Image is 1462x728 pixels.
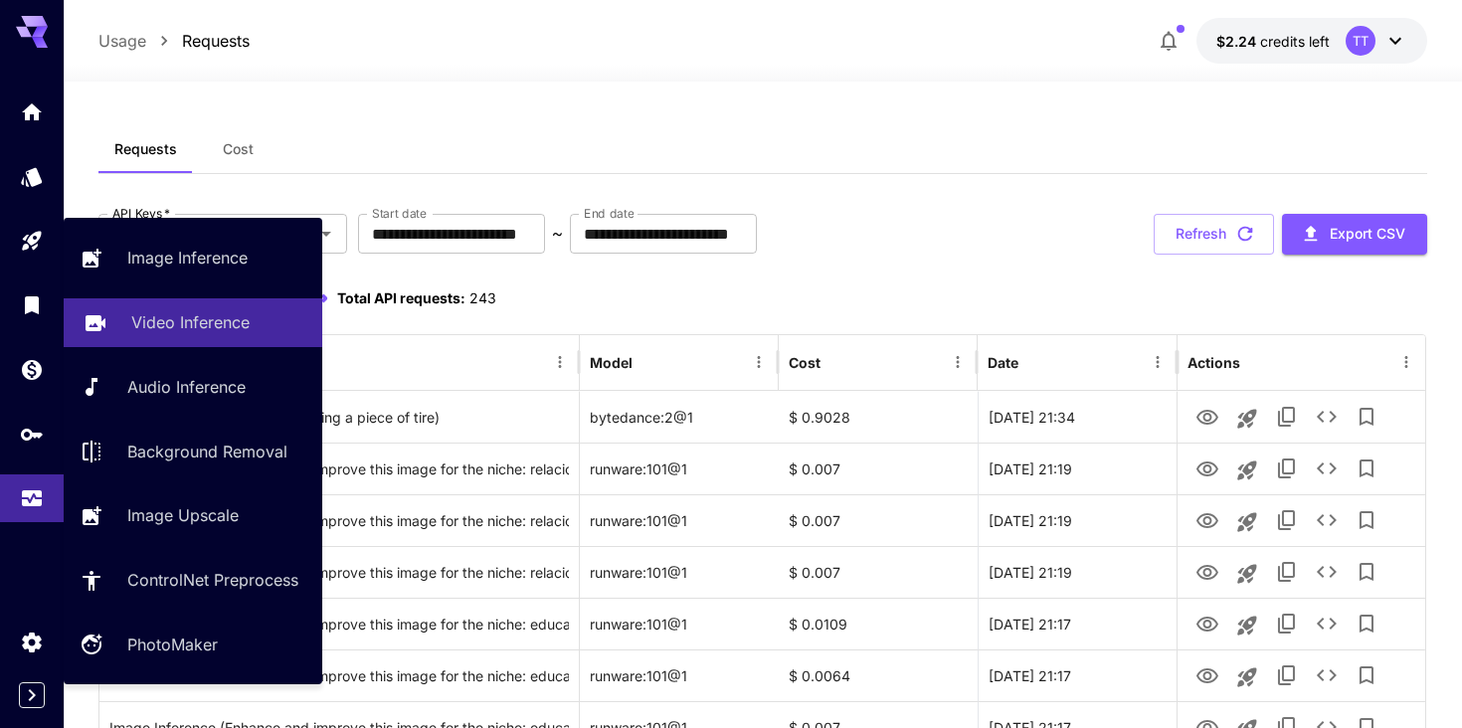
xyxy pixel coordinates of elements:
[779,443,978,494] div: $ 0.007
[580,443,779,494] div: runware:101@1
[789,354,821,371] div: Cost
[1227,451,1267,490] button: Launch in playground
[779,649,978,701] div: $ 0.0064
[1392,348,1420,376] button: Menu
[1227,399,1267,439] button: Launch in playground
[779,494,978,546] div: $ 0.007
[337,289,465,306] span: Total API requests:
[1227,554,1267,594] button: Launch in playground
[19,682,45,708] button: Expand sidebar
[1188,448,1227,488] button: View
[1216,31,1330,52] div: $2.24307
[127,633,218,656] p: PhotoMaker
[580,546,779,598] div: runware:101@1
[580,391,779,443] div: bytedance:2@1
[131,310,250,334] p: Video Inference
[822,348,850,376] button: Sort
[64,621,322,669] a: PhotoMaker
[232,127,319,140] div: Palavras-chave
[1188,396,1227,437] button: View
[32,32,48,48] img: logo_orange.svg
[469,289,496,306] span: 243
[1267,604,1307,643] button: Copy TaskUUID
[988,354,1018,371] div: Date
[1267,655,1307,695] button: Copy TaskUUID
[1347,552,1386,592] button: Add to library
[210,125,226,141] img: tab_keywords_by_traffic_grey.svg
[127,375,246,399] p: Audio Inference
[64,234,322,282] a: Image Inference
[1267,397,1307,437] button: Copy TaskUUID
[1346,26,1375,56] div: TT
[1227,657,1267,697] button: Launch in playground
[56,32,97,48] div: v 4.0.25
[944,348,972,376] button: Menu
[1196,18,1427,64] button: $2.24307
[1307,397,1347,437] button: See details
[32,52,48,68] img: website_grey.svg
[779,546,978,598] div: $ 0.007
[1154,214,1274,255] button: Refresh
[312,220,340,248] button: Open
[1347,604,1386,643] button: Add to library
[1267,552,1307,592] button: Copy TaskUUID
[20,292,44,317] div: Library
[1347,500,1386,540] button: Add to library
[104,127,152,140] div: Domínio
[223,140,254,158] span: Cost
[372,205,427,222] label: Start date
[1347,397,1386,437] button: Add to library
[127,503,239,527] p: Image Upscale
[20,99,44,124] div: Home
[1188,603,1227,643] button: View
[1347,655,1386,695] button: Add to library
[1188,551,1227,592] button: View
[1267,449,1307,488] button: Copy TaskUUID
[20,229,44,254] div: Playground
[978,494,1177,546] div: 22 Sep, 2025 21:19
[978,443,1177,494] div: 22 Sep, 2025 21:19
[64,298,322,347] a: Video Inference
[580,649,779,701] div: runware:101@1
[64,363,322,412] a: Audio Inference
[109,599,568,649] div: Click to copy prompt
[20,486,44,511] div: Usage
[1227,502,1267,542] button: Launch in playground
[83,125,98,141] img: tab_domain_overview_orange.svg
[1188,654,1227,695] button: View
[1307,500,1347,540] button: See details
[1282,214,1427,255] button: Export CSV
[552,222,563,246] p: ~
[20,422,44,447] div: API Keys
[109,547,568,598] div: Click to copy prompt
[64,556,322,605] a: ControlNet Preprocess
[109,444,568,494] div: Click to copy prompt
[20,630,44,654] div: Settings
[1307,604,1347,643] button: See details
[52,52,207,68] div: [PERSON_NAME]: [URL]
[109,392,568,443] div: Click to copy prompt
[64,427,322,475] a: Background Removal
[1260,33,1330,50] span: credits left
[114,140,177,158] span: Requests
[580,598,779,649] div: runware:101@1
[584,205,634,222] label: End date
[1267,500,1307,540] button: Copy TaskUUID
[1144,348,1172,376] button: Menu
[978,391,1177,443] div: 22 Sep, 2025 21:34
[1020,348,1048,376] button: Sort
[635,348,662,376] button: Sort
[109,650,568,701] div: Click to copy prompt
[20,357,44,382] div: Wallet
[779,391,978,443] div: $ 0.9028
[20,164,44,189] div: Models
[745,348,773,376] button: Menu
[590,354,633,371] div: Model
[98,29,146,53] p: Usage
[109,495,568,546] div: Click to copy prompt
[978,598,1177,649] div: 22 Sep, 2025 21:17
[1188,499,1227,540] button: View
[98,29,250,53] nav: breadcrumb
[127,568,298,592] p: ControlNet Preprocess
